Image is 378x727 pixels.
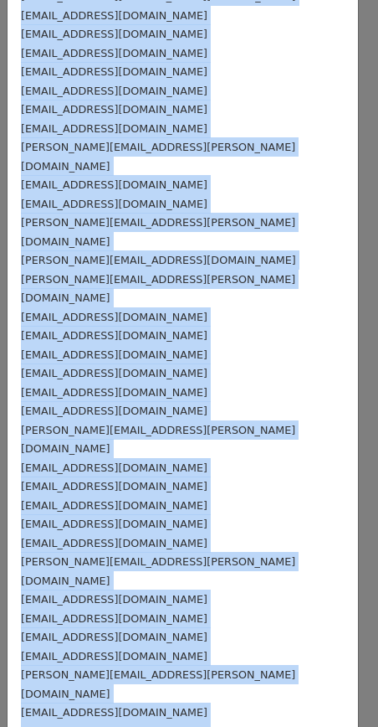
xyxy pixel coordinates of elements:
[21,461,207,474] small: [EMAIL_ADDRESS][DOMAIN_NAME]
[21,612,207,625] small: [EMAIL_ADDRESS][DOMAIN_NAME]
[21,28,207,40] small: [EMAIL_ADDRESS][DOMAIN_NAME]
[21,555,295,587] small: [PERSON_NAME][EMAIL_ADDRESS][PERSON_NAME][DOMAIN_NAME]
[21,47,207,59] small: [EMAIL_ADDRESS][DOMAIN_NAME]
[21,668,295,700] small: [PERSON_NAME][EMAIL_ADDRESS][PERSON_NAME][DOMAIN_NAME]
[21,405,207,417] small: [EMAIL_ADDRESS][DOMAIN_NAME]
[21,85,207,97] small: [EMAIL_ADDRESS][DOMAIN_NAME]
[21,216,295,248] small: [PERSON_NAME][EMAIL_ADDRESS][PERSON_NAME][DOMAIN_NAME]
[21,311,207,323] small: [EMAIL_ADDRESS][DOMAIN_NAME]
[21,65,207,78] small: [EMAIL_ADDRESS][DOMAIN_NAME]
[21,254,296,266] small: [PERSON_NAME][EMAIL_ADDRESS][DOMAIN_NAME]
[21,518,207,530] small: [EMAIL_ADDRESS][DOMAIN_NAME]
[21,650,207,663] small: [EMAIL_ADDRESS][DOMAIN_NAME]
[21,593,207,606] small: [EMAIL_ADDRESS][DOMAIN_NAME]
[21,480,207,492] small: [EMAIL_ADDRESS][DOMAIN_NAME]
[21,122,207,135] small: [EMAIL_ADDRESS][DOMAIN_NAME]
[21,178,207,191] small: [EMAIL_ADDRESS][DOMAIN_NAME]
[21,141,295,173] small: [PERSON_NAME][EMAIL_ADDRESS][PERSON_NAME][DOMAIN_NAME]
[21,706,207,719] small: [EMAIL_ADDRESS][DOMAIN_NAME]
[294,647,378,727] div: 聊天小组件
[294,647,378,727] iframe: Chat Widget
[21,424,295,456] small: [PERSON_NAME][EMAIL_ADDRESS][PERSON_NAME][DOMAIN_NAME]
[21,273,295,305] small: [PERSON_NAME][EMAIL_ADDRESS][PERSON_NAME][DOMAIN_NAME]
[21,537,207,549] small: [EMAIL_ADDRESS][DOMAIN_NAME]
[21,631,207,643] small: [EMAIL_ADDRESS][DOMAIN_NAME]
[21,499,207,512] small: [EMAIL_ADDRESS][DOMAIN_NAME]
[21,329,207,342] small: [EMAIL_ADDRESS][DOMAIN_NAME]
[21,198,207,210] small: [EMAIL_ADDRESS][DOMAIN_NAME]
[21,348,207,361] small: [EMAIL_ADDRESS][DOMAIN_NAME]
[21,9,207,22] small: [EMAIL_ADDRESS][DOMAIN_NAME]
[21,386,207,399] small: [EMAIL_ADDRESS][DOMAIN_NAME]
[21,103,207,116] small: [EMAIL_ADDRESS][DOMAIN_NAME]
[21,367,207,379] small: [EMAIL_ADDRESS][DOMAIN_NAME]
